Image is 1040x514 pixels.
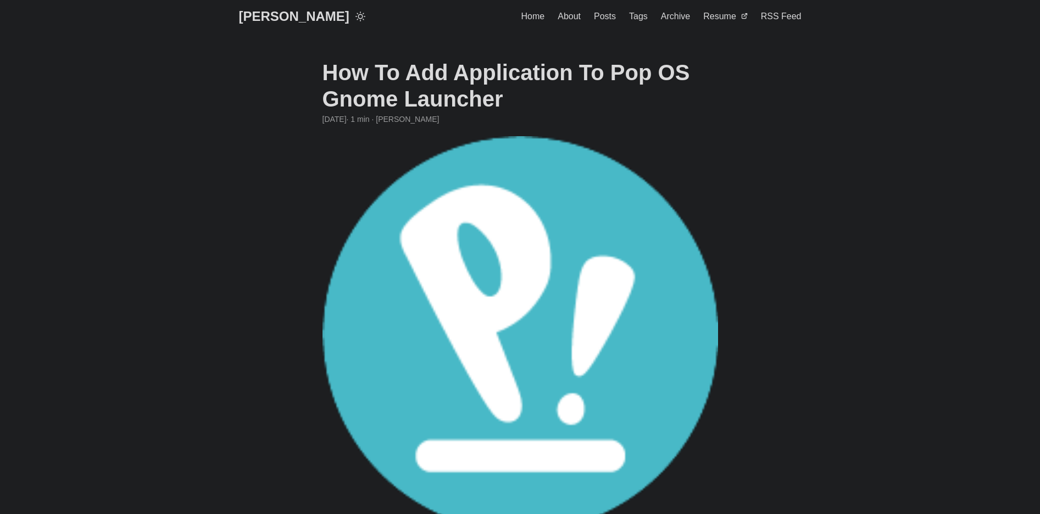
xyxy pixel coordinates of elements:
[661,12,690,21] span: Archive
[322,59,718,112] h1: How To Add Application To Pop OS Gnome Launcher
[521,12,545,21] span: Home
[629,12,648,21] span: Tags
[703,12,736,21] span: Resume
[761,12,802,21] span: RSS Feed
[322,113,347,125] span: 2021-07-18 16:01:12 -0400 -0400
[594,12,616,21] span: Posts
[322,113,718,125] div: · 1 min · [PERSON_NAME]
[558,12,581,21] span: About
